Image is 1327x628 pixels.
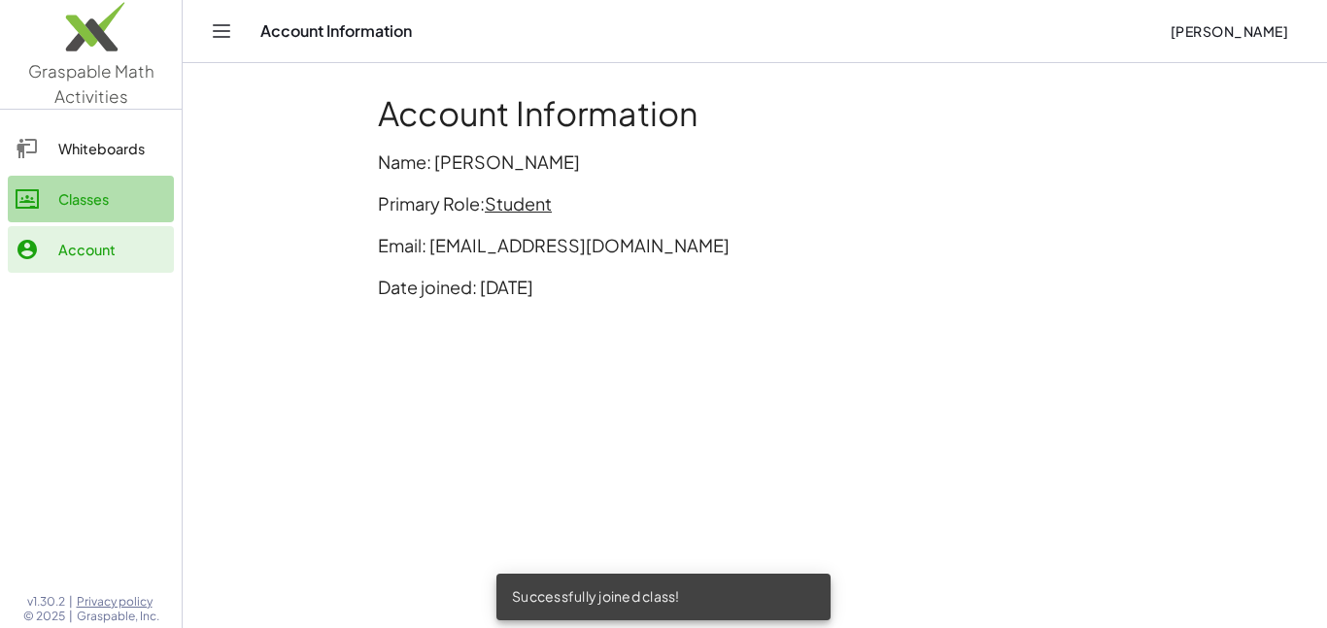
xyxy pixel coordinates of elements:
div: Whiteboards [58,137,166,160]
p: Primary Role: [378,190,1132,216]
h1: Account Information [378,94,1132,133]
p: Email: [EMAIL_ADDRESS][DOMAIN_NAME] [378,232,1132,258]
span: Graspable Math Activities [28,60,154,107]
span: v1.30.2 [27,594,65,610]
a: Account [8,226,174,273]
div: Classes [58,187,166,211]
p: Name: [PERSON_NAME] [378,149,1132,175]
a: Whiteboards [8,125,174,172]
span: [PERSON_NAME] [1170,22,1288,40]
a: Classes [8,176,174,222]
p: Date joined: [DATE] [378,274,1132,300]
div: Successfully joined class! [496,574,831,620]
button: Toggle navigation [206,16,237,47]
div: Account [58,238,166,261]
span: | [69,594,73,610]
button: [PERSON_NAME] [1154,14,1304,49]
span: Graspable, Inc. [77,609,159,624]
span: Student [485,192,552,215]
span: | [69,609,73,624]
span: © 2025 [23,609,65,624]
a: Privacy policy [77,594,159,610]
